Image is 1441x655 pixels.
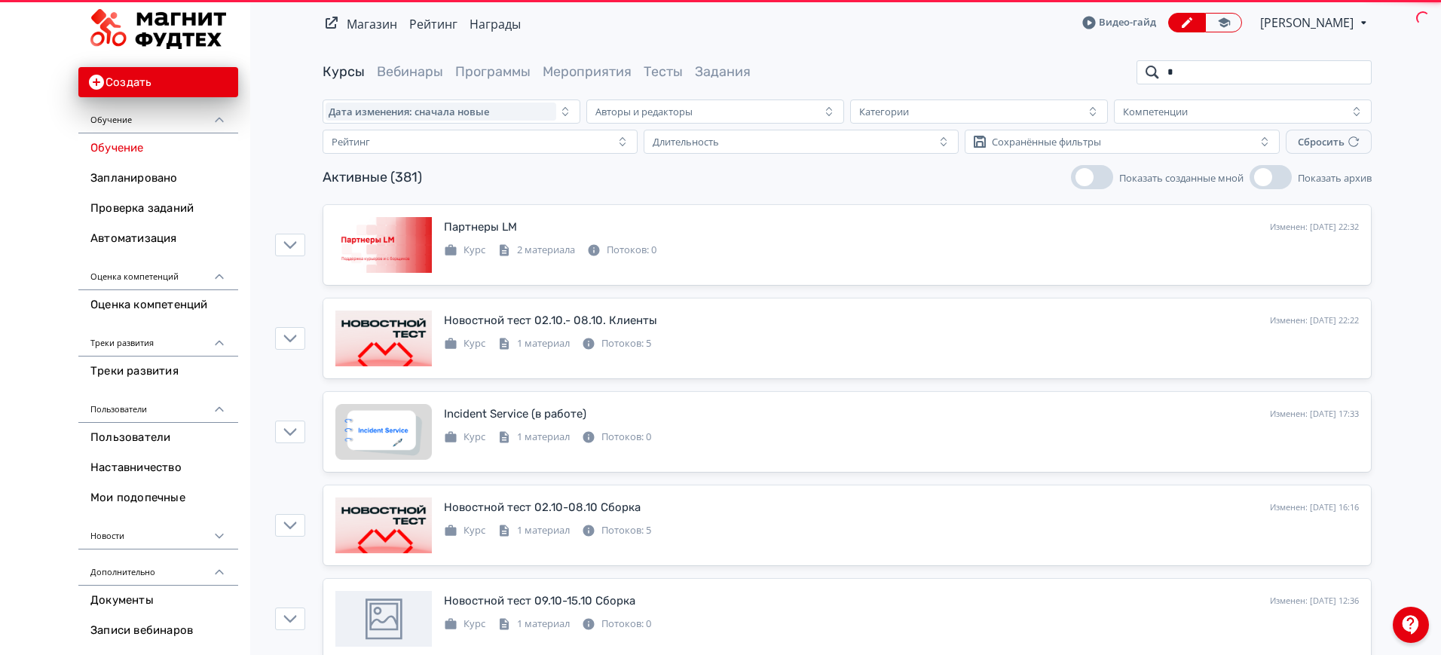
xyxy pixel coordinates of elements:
div: Потоков: 0 [582,617,651,632]
div: Курс [444,617,485,632]
div: Пользователи [78,387,238,423]
span: Мария Абрамова [1260,14,1356,32]
a: Награды [470,16,521,32]
div: Категории [859,106,909,118]
div: Изменен: [DATE] 22:22 [1270,314,1359,327]
div: Изменен: [DATE] 12:36 [1270,595,1359,608]
div: Потоков: 5 [582,523,651,538]
a: Обучение [78,133,238,164]
div: Компетенции [1123,106,1188,118]
button: Сбросить [1286,130,1372,154]
button: Рейтинг [323,130,638,154]
a: Пользователи [78,423,238,453]
div: Курс [444,523,485,538]
span: Показать архив [1298,171,1372,185]
button: Дата изменения: сначала новые [323,99,580,124]
img: https://files.teachbase.ru/system/slaveaccount/52152/logo/medium-aa5ec3a18473e9a8d3a167ef8955dcbc... [90,9,226,49]
div: Длительность [653,136,719,148]
div: Треки развития [78,320,238,357]
button: Сохранённые фильтры [965,130,1280,154]
div: Сохранённые фильтры [992,136,1101,148]
div: Изменен: [DATE] 17:33 [1270,408,1359,421]
div: Новости [78,513,238,549]
div: 1 материал [497,336,570,351]
div: Изменен: [DATE] 16:16 [1270,501,1359,514]
button: Авторы и редакторы [586,99,844,124]
a: Вебинары [377,63,443,80]
div: Партнеры LM [444,219,517,236]
button: Создать [78,67,238,97]
a: Автоматизация [78,224,238,254]
div: Курс [444,336,485,351]
div: 1 материал [497,523,570,538]
div: Дополнительно [78,549,238,586]
a: Тесты [644,63,683,80]
a: Мои подопечные [78,483,238,513]
div: Потоков: 5 [582,336,651,351]
div: Курс [444,430,485,445]
div: Обучение [78,97,238,133]
span: Дата изменения: сначала новые [329,106,489,118]
a: Магазин [347,16,397,32]
button: Компетенции [1114,99,1372,124]
a: Рейтинг [409,16,457,32]
div: Рейтинг [332,136,370,148]
a: Записи вебинаров [78,616,238,646]
button: Длительность [644,130,959,154]
a: Мероприятия [543,63,632,80]
span: Показать созданные мной [1119,171,1244,185]
button: Категории [850,99,1108,124]
div: Новостной тест 09.10-15.10 Сборка [444,592,635,610]
a: Запланировано [78,164,238,194]
div: Авторы и редакторы [595,106,693,118]
a: Документы [78,586,238,616]
div: 2 материала [497,243,575,258]
div: Активные (381) [323,167,422,188]
a: Видео-гайд [1082,15,1156,30]
a: Треки развития [78,357,238,387]
a: Программы [455,63,531,80]
div: Потоков: 0 [582,430,651,445]
a: Переключиться в режим ученика [1205,13,1242,32]
div: Новостной тест 02.10-08.10 Сборка [444,499,641,516]
div: Изменен: [DATE] 22:32 [1270,221,1359,234]
div: Новостной тест 02.10.- 08.10. Клиенты [444,312,657,329]
div: Incident Service (в работе) [444,406,586,423]
a: Оценка компетенций [78,290,238,320]
a: Наставничество [78,453,238,483]
div: Потоков: 0 [587,243,656,258]
a: Курсы [323,63,365,80]
div: Оценка компетенций [78,254,238,290]
div: Курс [444,243,485,258]
div: 1 материал [497,430,570,445]
div: 1 материал [497,617,570,632]
a: Проверка заданий [78,194,238,224]
a: Задания [695,63,751,80]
